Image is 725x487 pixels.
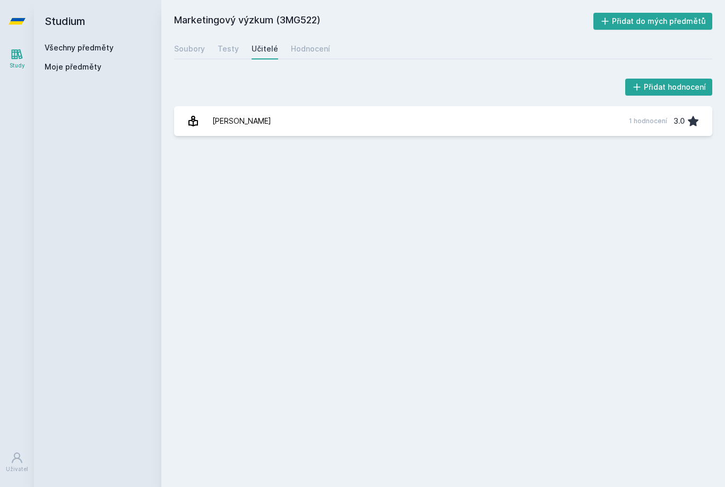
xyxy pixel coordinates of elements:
h2: Marketingový výzkum (3MG522) [174,13,593,30]
div: Hodnocení [291,44,330,54]
a: Testy [218,38,239,59]
div: Testy [218,44,239,54]
div: Učitelé [252,44,278,54]
div: 3.0 [674,110,685,132]
a: [PERSON_NAME] 1 hodnocení 3.0 [174,106,712,136]
a: Soubory [174,38,205,59]
button: Přidat do mých předmětů [593,13,713,30]
button: Přidat hodnocení [625,79,713,96]
a: Uživatel [2,446,32,479]
div: [PERSON_NAME] [212,110,271,132]
a: Všechny předměty [45,43,114,52]
span: Moje předměty [45,62,101,72]
a: Učitelé [252,38,278,59]
div: 1 hodnocení [629,117,667,125]
div: Uživatel [6,465,28,473]
a: Study [2,42,32,75]
div: Study [10,62,25,70]
a: Hodnocení [291,38,330,59]
div: Soubory [174,44,205,54]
